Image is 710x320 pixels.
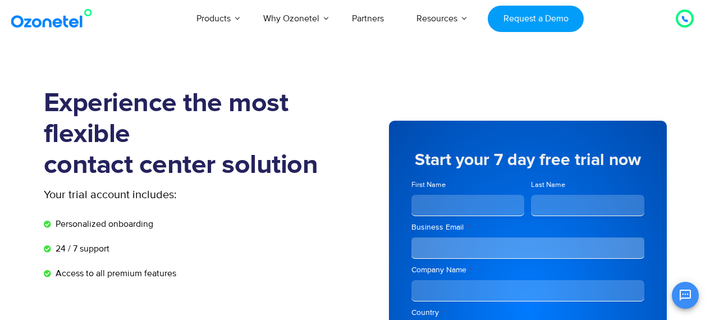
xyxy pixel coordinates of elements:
[411,152,644,168] h5: Start your 7 day free trial now
[488,6,584,32] a: Request a Demo
[53,217,153,231] span: Personalized onboarding
[411,180,525,190] label: First Name
[53,267,176,280] span: Access to all premium features
[44,88,355,181] h1: Experience the most flexible contact center solution
[411,222,644,233] label: Business Email
[531,180,644,190] label: Last Name
[44,186,271,203] p: Your trial account includes:
[411,307,644,318] label: Country
[53,242,109,255] span: 24 / 7 support
[411,264,644,276] label: Company Name
[672,282,699,309] button: Open chat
